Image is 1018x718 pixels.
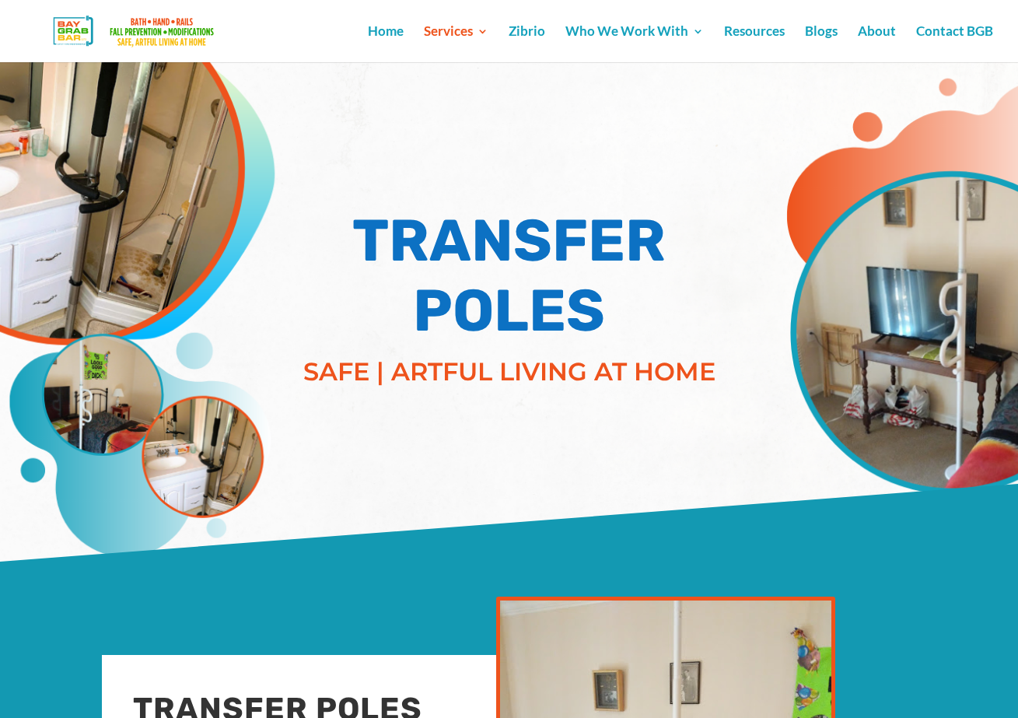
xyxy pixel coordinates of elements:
a: Services [424,26,488,62]
a: Who We Work With [565,26,704,62]
a: Contact BGB [916,26,993,62]
a: About [858,26,896,62]
img: Bay Grab Bar [26,11,245,51]
a: Home [368,26,404,62]
p: SAFE | ARTFUL LIVING AT HOME [276,353,743,391]
a: Resources [724,26,785,62]
a: Blogs [805,26,838,62]
h1: TRANSFER POLES [276,206,743,354]
a: Zibrio [509,26,545,62]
